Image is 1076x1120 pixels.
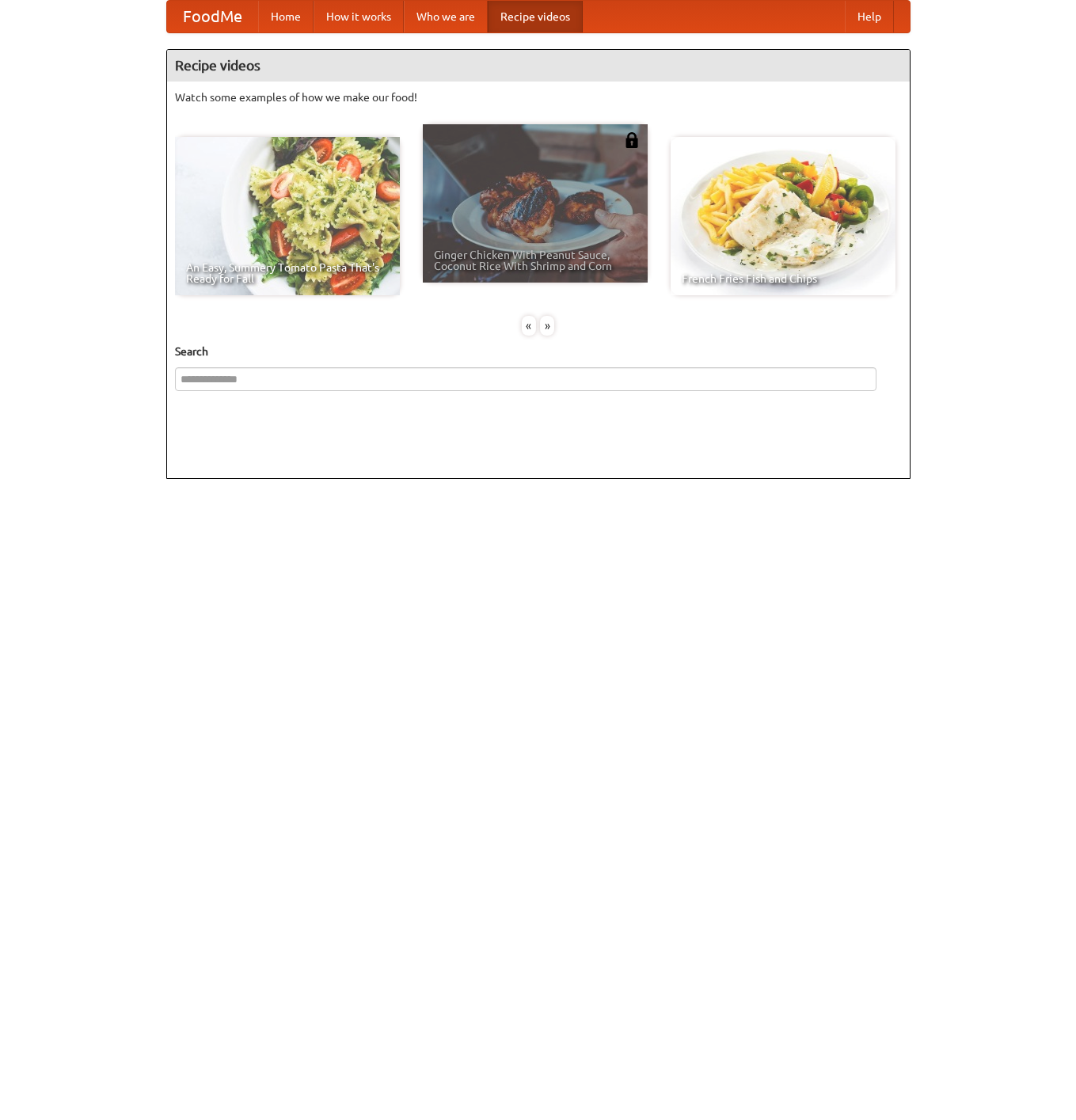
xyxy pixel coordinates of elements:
h4: Recipe videos [167,50,910,82]
a: Home [258,1,314,32]
img: 483408.png [624,132,640,148]
p: Watch some examples of how we make our food! [175,89,902,105]
div: « [522,316,536,336]
a: French Fries Fish and Chips [671,137,895,295]
a: An Easy, Summery Tomato Pasta That's Ready for Fall [175,137,400,295]
a: Recipe videos [488,1,583,32]
span: An Easy, Summery Tomato Pasta That's Ready for Fall [186,262,389,284]
a: FoodMe [167,1,258,32]
h5: Search [175,344,902,359]
a: Help [845,1,894,32]
span: French Fries Fish and Chips [682,273,884,284]
a: How it works [314,1,404,32]
div: » [540,316,554,336]
a: Who we are [404,1,488,32]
